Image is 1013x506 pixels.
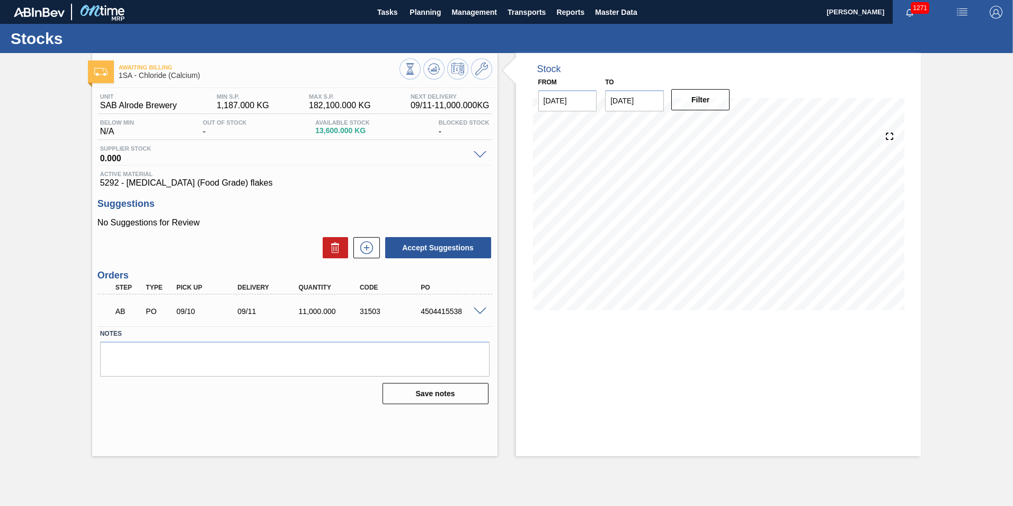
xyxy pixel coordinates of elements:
[315,127,370,135] span: 13,600.000 KG
[410,6,441,19] span: Planning
[100,101,177,110] span: SAB Alrode Brewery
[97,270,492,281] h3: Orders
[217,101,269,110] span: 1,187.000 KG
[893,5,927,20] button: Notifications
[595,6,637,19] span: Master Data
[537,64,561,75] div: Stock
[956,6,968,19] img: userActions
[471,58,492,80] button: Go to Master Data / General
[296,284,365,291] div: Quantity
[119,72,399,80] span: 1SA - Chloride (Calcium)
[423,58,445,80] button: Update Chart
[508,6,546,19] span: Transports
[556,6,584,19] span: Reports
[451,6,497,19] span: Management
[418,307,486,316] div: 4504415538
[296,307,365,316] div: 11,000.000
[174,284,242,291] div: Pick up
[317,237,348,258] div: Delete Suggestions
[97,198,492,210] h3: Suggestions
[11,32,199,45] h1: Stocks
[235,284,303,291] div: Delivery
[418,284,486,291] div: PO
[100,93,177,100] span: Unit
[119,64,399,71] span: Awaiting Billing
[143,307,175,316] div: Purchase order
[439,119,490,126] span: Blocked Stock
[385,237,491,258] button: Accept Suggestions
[383,383,488,404] button: Save notes
[411,101,490,110] span: 09/11 - 11,000.000 KG
[100,119,134,126] span: Below Min
[113,300,145,323] div: Awaiting Billing
[174,307,242,316] div: 09/10/2025
[113,284,145,291] div: Step
[100,171,490,177] span: Active Material
[671,89,730,110] button: Filter
[605,90,664,111] input: mm/dd/yyyy
[94,68,108,76] img: Ícone
[447,58,468,80] button: Schedule Inventory
[436,119,492,136] div: -
[97,119,137,136] div: N/A
[100,178,490,188] span: 5292 - [MEDICAL_DATA] (Food Grade) flakes
[990,6,1002,19] img: Logout
[235,307,303,316] div: 09/11/2025
[100,152,468,162] span: 0.000
[97,218,492,228] p: No Suggestions for Review
[315,119,370,126] span: Available Stock
[115,307,142,316] p: AB
[411,93,490,100] span: Next Delivery
[217,93,269,100] span: MIN S.P.
[376,6,399,19] span: Tasks
[357,307,425,316] div: 31503
[399,58,421,80] button: Stocks Overview
[538,78,557,86] label: From
[100,145,468,152] span: Supplier Stock
[538,90,597,111] input: mm/dd/yyyy
[380,236,492,259] div: Accept Suggestions
[357,284,425,291] div: Code
[348,237,380,258] div: New suggestion
[100,326,490,342] label: Notes
[203,119,247,126] span: Out Of Stock
[143,284,175,291] div: Type
[14,7,65,17] img: TNhmsLtSVTkK8tSr43FrP2fwEKptu5GPRR3wAAAABJRU5ErkJggg==
[605,78,614,86] label: to
[309,101,371,110] span: 182,100.000 KG
[200,119,250,136] div: -
[911,2,929,14] span: 1271
[309,93,371,100] span: MAX S.P.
